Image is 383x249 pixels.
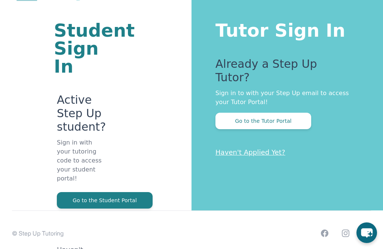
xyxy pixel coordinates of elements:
h1: Tutor Sign In [215,18,353,39]
h1: Student Sign In [54,21,102,75]
button: Go to the Tutor Portal [215,113,311,129]
p: Sign in with your tutoring code to access your student portal! [57,138,102,192]
p: © Step Up Tutoring [12,229,64,238]
a: Haven't Applied Yet? [215,148,285,156]
p: Sign in to with your Step Up email to access your Tutor Portal! [215,89,353,107]
a: Go to the Student Portal [57,197,153,204]
a: Go to the Tutor Portal [215,117,311,124]
button: chat-button [356,222,377,243]
button: Go to the Student Portal [57,192,153,209]
p: Active Step Up student? [57,93,102,138]
p: Already a Step Up Tutor? [215,57,353,89]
